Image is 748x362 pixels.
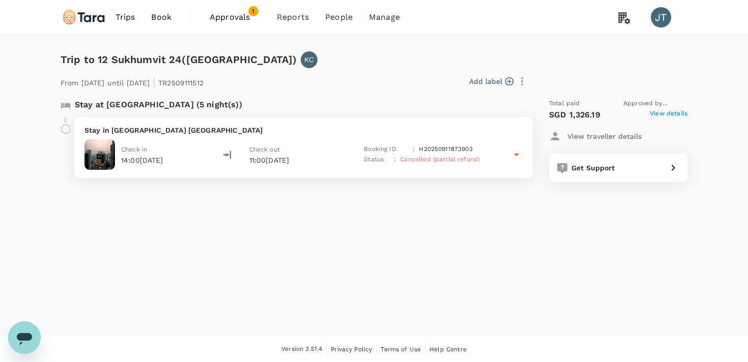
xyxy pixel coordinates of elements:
p: 14:00[DATE] [121,155,163,165]
p: KC [304,54,314,65]
a: Privacy Policy [331,344,372,355]
span: Check in [121,146,147,153]
span: Help Centre [429,346,467,353]
span: Approvals [210,11,261,23]
span: Manage [369,11,400,23]
span: View details [650,109,687,121]
p: 11:00[DATE] [249,155,346,165]
span: Terms of Use [381,346,421,353]
p: : [413,144,415,155]
span: Total paid [549,99,580,109]
p: Status [364,155,390,165]
span: Privacy Policy [331,346,372,353]
p: Booking ID [364,144,409,155]
div: JT [651,7,671,27]
span: Approved by [623,99,687,109]
span: Check out [249,146,280,153]
img: Skyview Hotel Bangkok [84,139,115,170]
p: View traveller details [567,131,642,141]
a: Help Centre [429,344,467,355]
span: Get Support [571,164,615,172]
span: Book [151,11,171,23]
span: 1 [248,6,258,16]
p: Stay in [GEOGRAPHIC_DATA] [GEOGRAPHIC_DATA] [84,125,523,135]
a: Terms of Use [381,344,421,355]
p: : [394,155,396,165]
iframe: Button to launch messaging window [8,321,41,354]
button: Add label [469,76,513,86]
span: People [325,11,353,23]
p: SGD 1,326.19 [549,109,600,121]
h6: Trip to 12 Sukhumvit 24([GEOGRAPHIC_DATA]) [61,51,297,68]
span: Version 3.51.4 [281,344,322,354]
span: Reports [277,11,309,23]
span: | [153,75,156,89]
p: H20250911873903 [419,144,472,155]
img: Tara Climate Ltd [61,6,107,28]
span: Trips [116,11,135,23]
span: Cancelled (partial refund) [400,156,480,163]
p: Stay at [GEOGRAPHIC_DATA] (5 night(s)) [75,99,242,111]
p: From [DATE] until [DATE] TR2509111512 [61,72,204,90]
button: View traveller details [549,127,642,145]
